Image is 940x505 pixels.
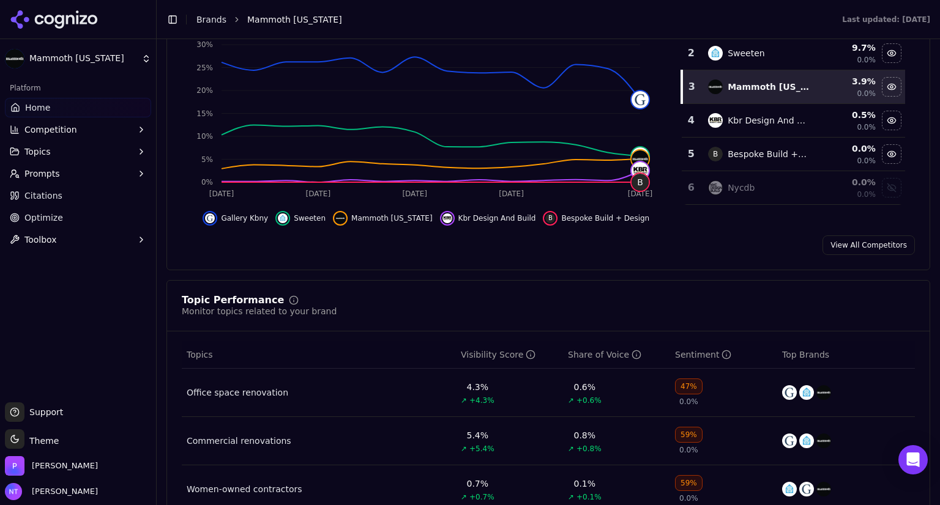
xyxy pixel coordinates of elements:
div: 59% [675,427,703,443]
span: B [708,147,723,161]
div: Sentiment [675,348,731,361]
span: Sweeten [294,213,326,223]
tspan: 30% [196,40,213,49]
img: nycdb [708,180,723,195]
div: 0.6% [574,381,596,393]
tspan: [DATE] [628,190,653,198]
img: kbr design and build [708,113,723,128]
img: Perrill [5,456,24,476]
span: 0.0% [679,397,698,407]
img: mammoth new york [816,482,831,496]
span: ↗ [461,396,467,405]
a: Citations [5,186,151,205]
th: Top Brands [777,341,915,369]
button: Competition [5,120,151,139]
button: Hide bespoke build + design data [543,211,649,226]
span: ↗ [568,444,574,454]
span: Topics [24,146,51,158]
span: Prompts [24,168,60,180]
tr: 2sweetenSweeten9.7%0.0%Hide sweeten data [682,37,905,70]
span: Theme [24,436,59,446]
span: Top Brands [782,348,829,361]
tspan: 20% [196,86,213,95]
span: Mammoth [US_STATE] [29,53,136,64]
span: B [632,174,649,191]
div: Monitor topics related to your brand [182,305,337,317]
button: Hide bespoke build + design data [882,144,901,164]
div: Mammoth [US_STATE] [728,81,809,93]
tspan: [DATE] [209,190,234,198]
div: 6 [687,180,696,195]
a: View All Competitors [822,235,915,255]
img: kbr design and build [632,162,649,179]
button: Open user button [5,483,98,500]
div: Bespoke Build + Design [728,148,809,160]
img: mammoth new york [816,385,831,400]
span: Topics [187,348,213,361]
span: Bespoke Build + Design [561,213,649,223]
span: +0.6% [576,396,602,405]
span: Competition [24,123,77,136]
button: Toolbox [5,230,151,249]
div: 3.9 % [819,75,876,87]
img: sweeten [632,147,649,164]
div: Kbr Design And Build [728,114,809,127]
div: Platform [5,78,151,98]
div: 0.0 % [819,176,876,188]
tspan: 0% [201,178,213,186]
tspan: 25% [196,64,213,72]
img: gallery kbny [782,433,797,448]
span: Toolbox [24,234,57,246]
div: 0.1% [574,477,596,490]
span: 0.0% [857,156,876,166]
button: Hide sweeten data [275,211,326,226]
div: Data table [681,3,905,205]
div: 3 [688,79,696,94]
img: Nate Tower [5,483,22,500]
span: Mammoth [US_STATE] [247,13,342,26]
div: 9.7 % [819,42,876,54]
tr: 4kbr design and buildKbr Design And Build0.5%0.0%Hide kbr design and build data [682,104,905,138]
nav: breadcrumb [196,13,818,26]
img: mammoth new york [632,150,649,168]
div: 5 [687,147,696,161]
span: [PERSON_NAME] [27,486,98,497]
a: Home [5,98,151,117]
div: 4 [687,113,696,128]
span: 0.0% [857,55,876,65]
span: Home [25,101,50,114]
th: shareOfVoice [563,341,670,369]
div: 2 [687,46,696,61]
tspan: [DATE] [499,190,524,198]
button: Hide gallery kbny data [203,211,268,226]
tr: 3mammoth new yorkMammoth [US_STATE]3.9%0.0%Hide mammoth new york data [682,70,905,104]
span: +0.8% [576,444,602,454]
div: Topic Performance [182,295,284,305]
img: sweeten [799,385,814,400]
span: B [545,213,555,223]
img: gallery kbny [205,213,215,223]
tspan: 15% [196,109,213,118]
img: sweeten [782,482,797,496]
button: Hide kbr design and build data [440,211,536,226]
button: Show nycdb data [882,178,901,197]
span: 0.0% [857,122,876,132]
tspan: [DATE] [402,190,427,198]
button: Hide sweeten data [882,43,901,63]
img: mammoth new york [335,213,345,223]
tr: 6nycdbNycdb0.0%0.0%Show nycdb data [682,171,905,205]
a: Office space renovation [187,386,288,399]
img: mammoth new york [708,79,723,94]
span: Optimize [24,212,63,224]
div: 0.0 % [819,142,876,155]
button: Prompts [5,164,151,183]
a: Optimize [5,208,151,227]
span: ↗ [461,492,467,502]
span: Support [24,406,63,418]
div: Sweeten [728,47,765,59]
img: sweeten [708,46,723,61]
button: Open organization switcher [5,456,98,476]
img: Mammoth New York [5,49,24,68]
div: 5.4% [467,429,489,441]
a: Commercial renovations [187,435,291,447]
